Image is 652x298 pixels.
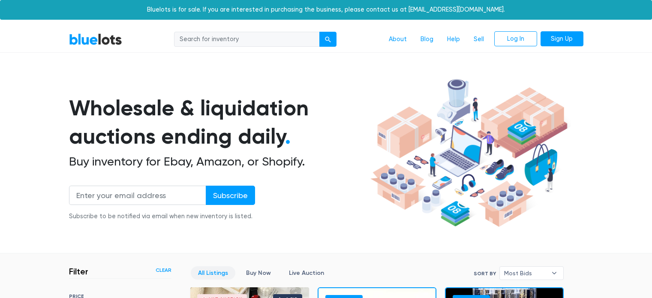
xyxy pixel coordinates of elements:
[545,267,563,280] b: ▾
[414,31,440,48] a: Blog
[69,212,255,221] div: Subscribe to be notified via email when new inventory is listed.
[474,270,496,277] label: Sort By
[69,94,367,151] h1: Wholesale & liquidation auctions ending daily
[69,266,88,277] h3: Filter
[191,266,235,280] a: All Listings
[239,266,278,280] a: Buy Now
[382,31,414,48] a: About
[69,154,367,169] h2: Buy inventory for Ebay, Amazon, or Shopify.
[282,266,331,280] a: Live Auction
[367,75,571,231] img: hero-ee84e7d0318cb26816c560f6b4441b76977f77a177738b4e94f68c95b2b83dbb.png
[494,31,537,47] a: Log In
[285,123,291,149] span: .
[69,33,122,45] a: BlueLots
[541,31,583,47] a: Sign Up
[467,31,491,48] a: Sell
[206,186,255,205] input: Subscribe
[504,267,547,280] span: Most Bids
[69,186,206,205] input: Enter your email address
[174,32,320,47] input: Search for inventory
[156,266,171,274] a: Clear
[440,31,467,48] a: Help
